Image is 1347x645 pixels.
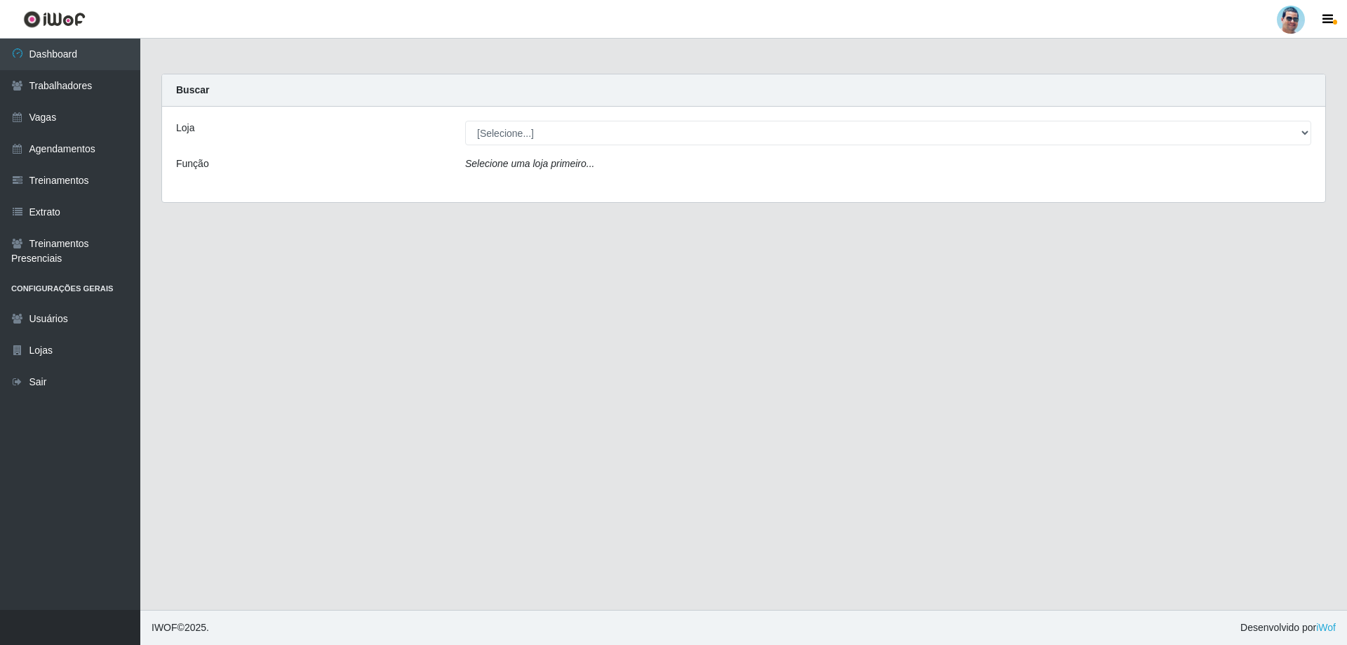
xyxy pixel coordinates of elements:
[176,157,209,171] label: Função
[1316,622,1336,633] a: iWof
[152,622,177,633] span: IWOF
[1240,620,1336,635] span: Desenvolvido por
[176,84,209,95] strong: Buscar
[176,121,194,135] label: Loja
[152,620,209,635] span: © 2025 .
[465,158,594,169] i: Selecione uma loja primeiro...
[23,11,86,28] img: CoreUI Logo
